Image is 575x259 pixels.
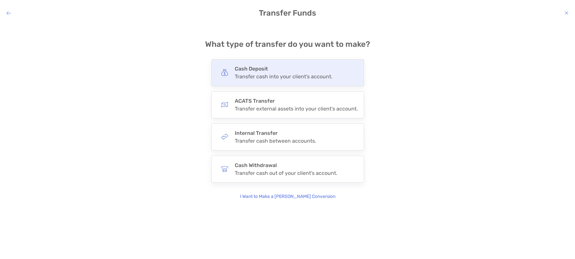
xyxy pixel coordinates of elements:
p: I Want to Make a [PERSON_NAME] Conversion [240,193,335,200]
h4: ACATS Transfer [235,98,358,104]
img: button icon [221,101,228,108]
img: button icon [221,133,228,140]
img: button icon [221,165,228,173]
h4: Cash Withdrawal [235,162,337,168]
h4: Internal Transfer [235,130,316,136]
div: Transfer cash into your client's account. [235,73,332,80]
img: button icon [221,69,228,76]
h4: Cash Deposit [235,66,332,72]
div: Transfer external assets into your client's account. [235,106,358,112]
h4: What type of transfer do you want to make? [205,40,370,49]
div: Transfer cash out of your client's account. [235,170,337,176]
div: Transfer cash between accounts. [235,138,316,144]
